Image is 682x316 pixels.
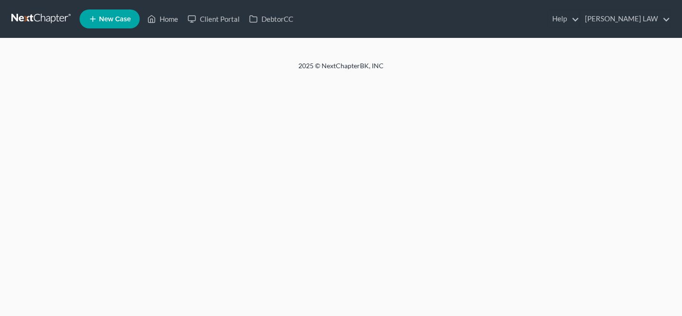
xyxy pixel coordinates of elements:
a: [PERSON_NAME] LAW [580,10,670,27]
new-legal-case-button: New Case [80,9,140,28]
a: Home [143,10,183,27]
a: Help [547,10,579,27]
div: 2025 © NextChapterBK, INC [71,61,611,78]
a: Client Portal [183,10,244,27]
a: DebtorCC [244,10,298,27]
